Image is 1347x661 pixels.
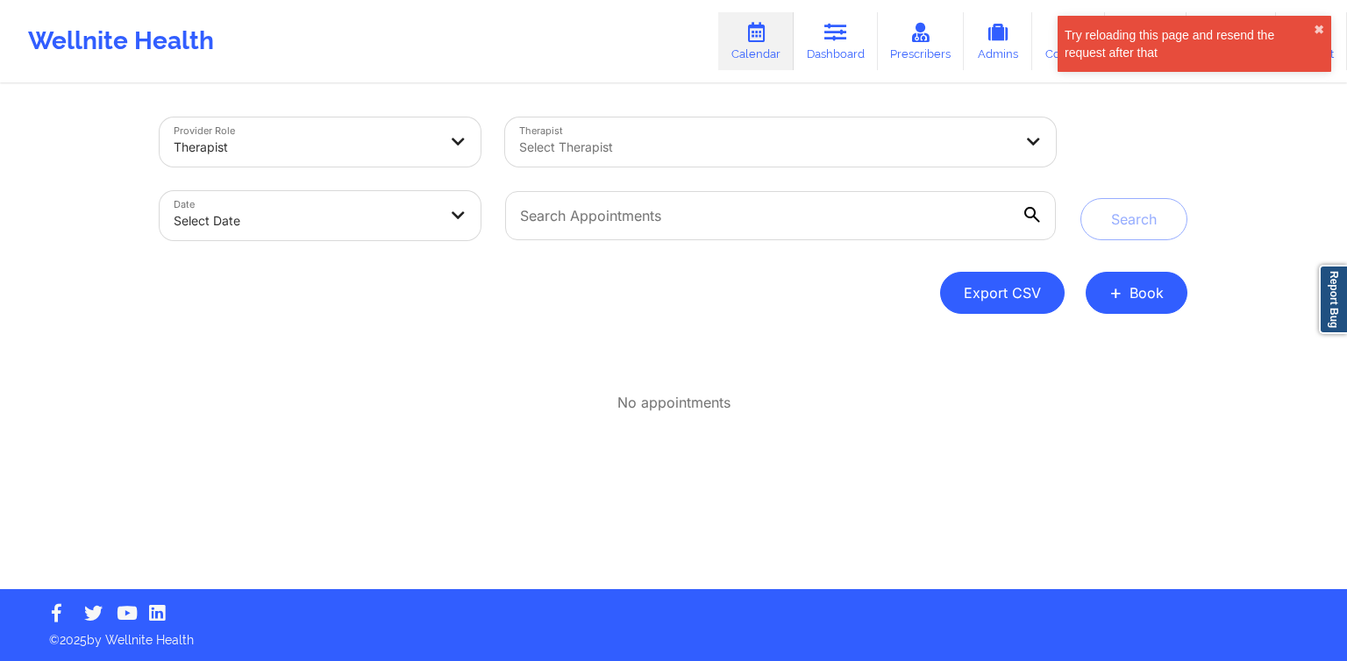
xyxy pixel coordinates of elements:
[1086,272,1187,314] button: +Book
[37,619,1310,649] p: © 2025 by Wellnite Health
[964,12,1032,70] a: Admins
[1032,12,1105,70] a: Coaches
[1065,26,1314,61] div: Try reloading this page and resend the request after that
[794,12,878,70] a: Dashboard
[940,272,1065,314] button: Export CSV
[1314,23,1324,37] button: close
[174,202,437,240] div: Select Date
[1109,288,1122,297] span: +
[878,12,965,70] a: Prescribers
[1080,198,1187,240] button: Search
[617,393,731,413] p: No appointments
[174,128,437,167] div: Therapist
[718,12,794,70] a: Calendar
[1319,265,1347,334] a: Report Bug
[505,191,1056,240] input: Search Appointments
